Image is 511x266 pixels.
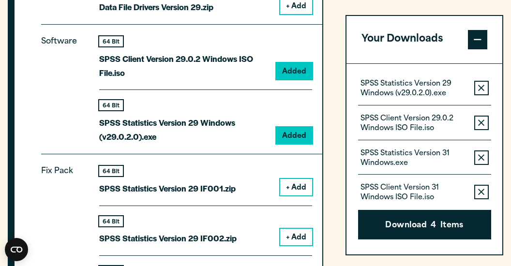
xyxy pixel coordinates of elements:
p: SPSS Statistics Version 29 IF002.zip [99,231,237,245]
div: 64 Bit [99,36,123,46]
button: Your Downloads [346,16,502,63]
div: Your Downloads [346,63,502,254]
p: SPSS Client Version 29.0.2 Windows ISO File.iso [99,52,269,80]
p: Software [41,35,85,136]
p: SPSS Statistics Version 29 Windows (v29.0.2.0).exe [99,116,269,144]
button: + Add [280,179,312,195]
button: + Add [280,229,312,245]
p: SPSS Statistics Version 29 IF001.zip [99,181,236,195]
p: SPSS Statistics Version 29 Windows (v29.0.2.0).exe [361,79,466,99]
span: 4 [431,219,436,232]
p: SPSS Client Version 29.0.2 Windows ISO File.iso [361,114,466,133]
button: Added [276,63,312,79]
button: Open CMP widget [5,238,28,261]
button: Download4Items [358,209,491,239]
div: 64 Bit [99,100,123,110]
div: 64 Bit [99,216,123,226]
p: SPSS Statistics Version 31 Windows.exe [361,148,466,168]
p: SPSS Client Version 31 Windows ISO File.iso [361,183,466,203]
div: 64 Bit [99,166,123,176]
button: Added [276,127,312,144]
